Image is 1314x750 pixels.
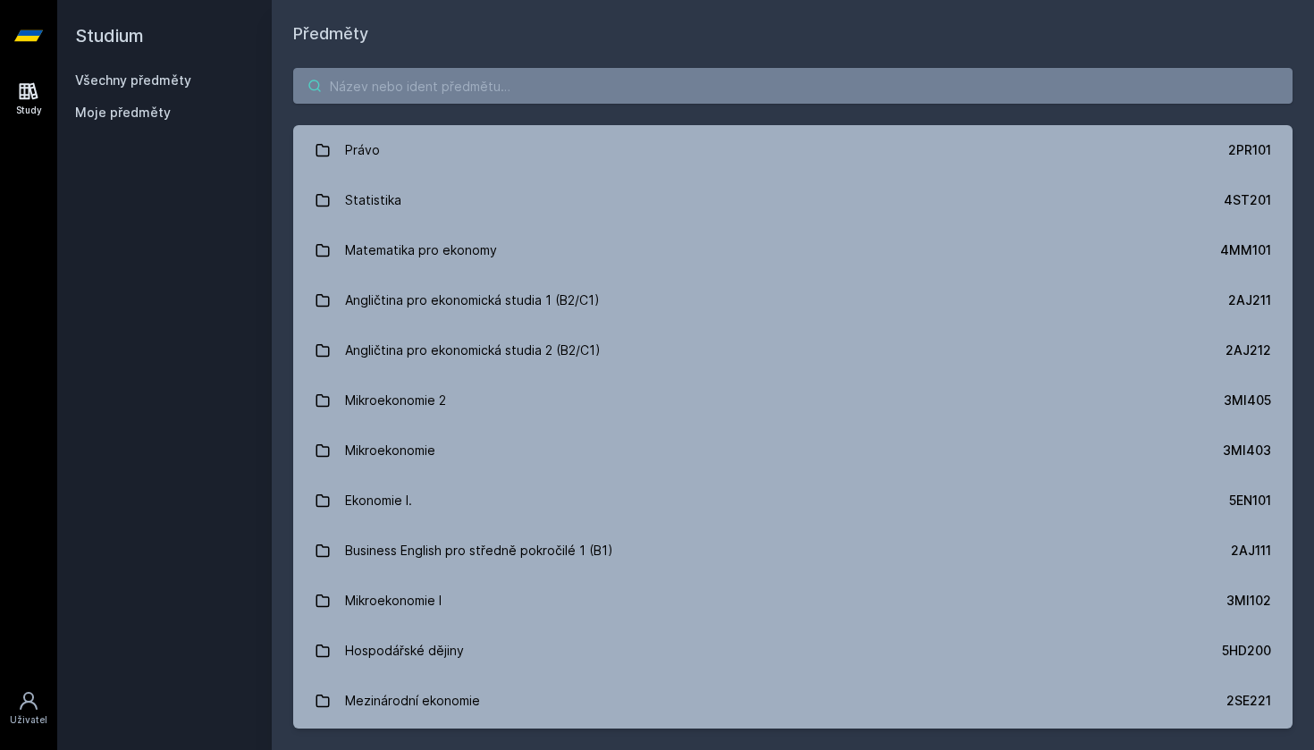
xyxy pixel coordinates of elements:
div: 2AJ212 [1226,341,1271,359]
a: Mezinárodní ekonomie 2SE221 [293,676,1293,726]
a: Mikroekonomie 3MI403 [293,426,1293,476]
div: 2AJ211 [1228,291,1271,309]
div: 3MI403 [1223,442,1271,459]
div: Business English pro středně pokročilé 1 (B1) [345,533,613,569]
div: 2PR101 [1228,141,1271,159]
div: Hospodářské dějiny [345,633,464,669]
a: Angličtina pro ekonomická studia 1 (B2/C1) 2AJ211 [293,275,1293,325]
div: 4MM101 [1220,241,1271,259]
input: Název nebo ident předmětu… [293,68,1293,104]
h1: Předměty [293,21,1293,46]
div: Mikroekonomie 2 [345,383,446,418]
div: Study [16,104,42,117]
a: Všechny předměty [75,72,191,88]
div: Mezinárodní ekonomie [345,683,480,719]
div: Statistika [345,182,401,218]
div: Angličtina pro ekonomická studia 2 (B2/C1) [345,333,601,368]
div: Právo [345,132,380,168]
div: Ekonomie I. [345,483,412,518]
a: Ekonomie I. 5EN101 [293,476,1293,526]
div: 2SE221 [1226,692,1271,710]
div: 3MI405 [1224,392,1271,409]
a: Právo 2PR101 [293,125,1293,175]
div: 5EN101 [1229,492,1271,510]
div: Mikroekonomie I [345,583,442,619]
a: Business English pro středně pokročilé 1 (B1) 2AJ111 [293,526,1293,576]
a: Mikroekonomie 2 3MI405 [293,375,1293,426]
div: Uživatel [10,713,47,727]
a: Angličtina pro ekonomická studia 2 (B2/C1) 2AJ212 [293,325,1293,375]
div: 5HD200 [1222,642,1271,660]
div: 2AJ111 [1231,542,1271,560]
span: Moje předměty [75,104,171,122]
a: Hospodářské dějiny 5HD200 [293,626,1293,676]
div: Matematika pro ekonomy [345,232,497,268]
div: 3MI102 [1226,592,1271,610]
a: Uživatel [4,681,54,736]
a: Matematika pro ekonomy 4MM101 [293,225,1293,275]
a: Statistika 4ST201 [293,175,1293,225]
div: Mikroekonomie [345,433,435,468]
a: Mikroekonomie I 3MI102 [293,576,1293,626]
div: Angličtina pro ekonomická studia 1 (B2/C1) [345,282,600,318]
div: 4ST201 [1224,191,1271,209]
a: Study [4,72,54,126]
